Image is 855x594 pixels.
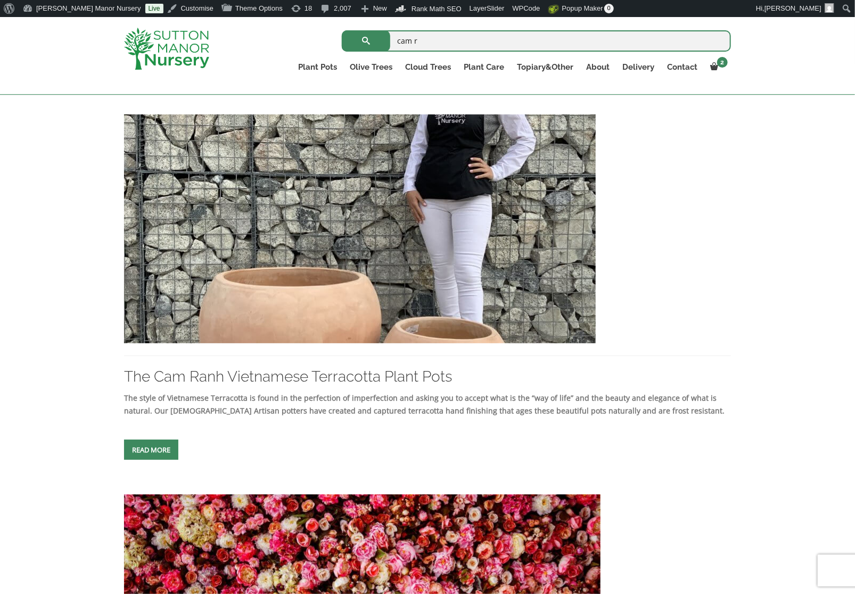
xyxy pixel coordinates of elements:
[124,368,452,385] a: The Cam Ranh Vietnamese Terracotta Plant Pots
[124,114,596,343] img: The Cam Ranh Vietnamese Terracotta Plant Pots - 9370C96B 8029 4A26 B481 5648F2A75675 1 105 c
[412,5,462,13] span: Rank Math SEO
[717,57,728,68] span: 2
[457,60,511,75] a: Plant Care
[616,60,661,75] a: Delivery
[764,4,821,12] span: [PERSON_NAME]
[604,4,614,13] span: 0
[124,440,178,460] a: Read more
[661,60,704,75] a: Contact
[342,30,731,52] input: Search...
[124,28,209,70] img: logo
[145,4,163,13] a: Live
[292,60,343,75] a: Plant Pots
[124,223,596,233] a: The Cam Ranh Vietnamese Terracotta Plant Pots
[343,60,399,75] a: Olive Trees
[511,60,580,75] a: Topiary&Other
[124,393,725,416] strong: The style of Vietnamese Terracotta is found in the perfection of imperfection and asking you to a...
[580,60,616,75] a: About
[399,60,457,75] a: Cloud Trees
[704,60,731,75] a: 2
